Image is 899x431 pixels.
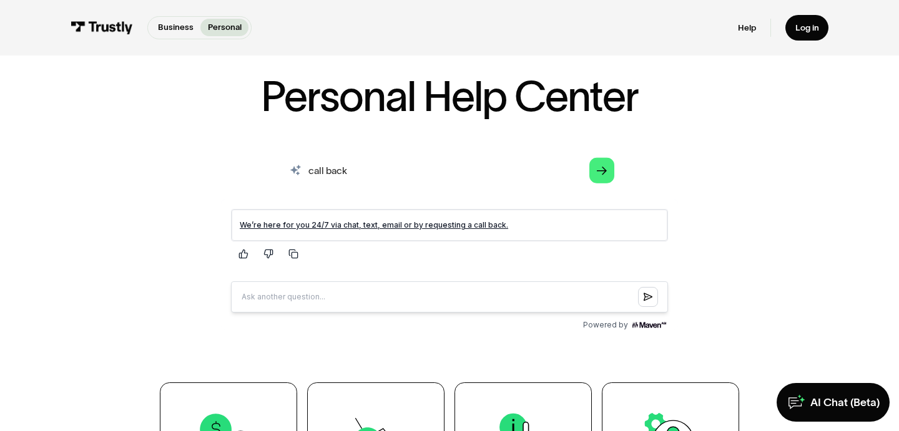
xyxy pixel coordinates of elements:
[795,22,819,34] div: Log in
[417,88,437,108] button: Submit question
[158,21,194,34] p: Business
[275,151,624,190] form: Search
[410,121,447,131] img: Maven AGI Logo
[208,21,242,34] p: Personal
[275,151,624,190] input: search
[200,19,248,36] a: Personal
[71,21,133,34] img: Trustly Logo
[738,22,756,34] a: Help
[810,395,880,410] div: AI Chat (Beta)
[10,82,447,114] input: Question box
[150,19,200,36] a: Business
[785,15,828,41] a: Log in
[19,21,287,31] a: We’re here for you 24/7 via chat, text, email or by requesting a call back.
[261,75,638,117] h1: Personal Help Center
[362,121,407,131] span: Powered by
[777,383,889,422] a: AI Chat (Beta)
